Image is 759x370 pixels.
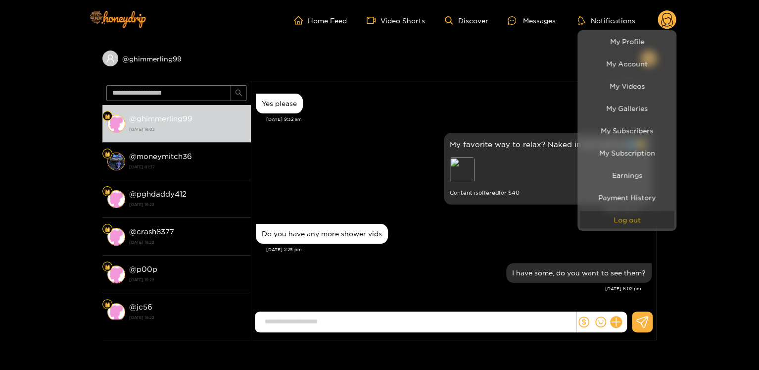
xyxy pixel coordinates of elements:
[580,100,674,117] a: My Galleries
[580,189,674,206] a: Payment History
[580,55,674,72] a: My Account
[580,144,674,161] a: My Subscription
[580,211,674,228] button: Log out
[580,33,674,50] a: My Profile
[580,77,674,95] a: My Videos
[580,166,674,184] a: Earnings
[580,122,674,139] a: My Subscribers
